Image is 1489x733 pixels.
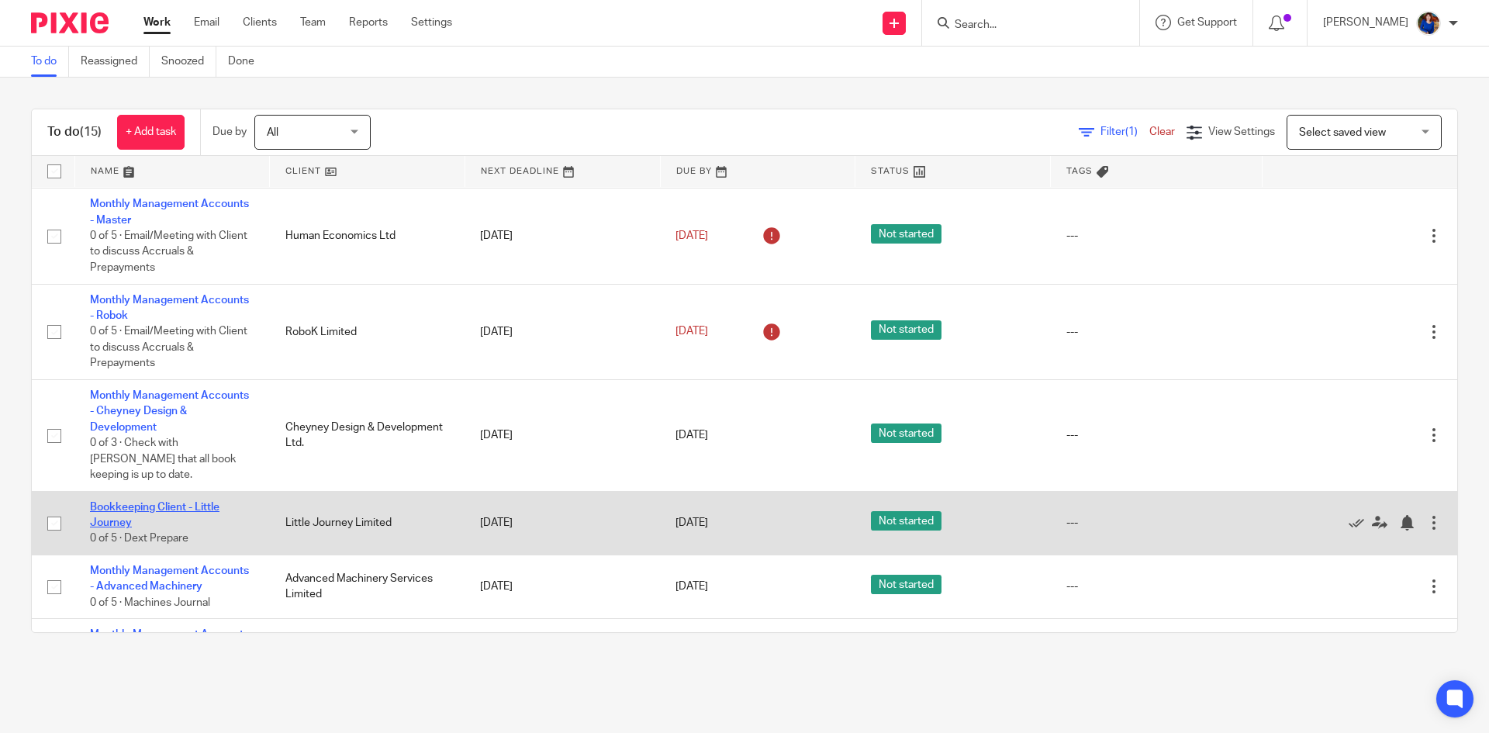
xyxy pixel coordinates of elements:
[90,295,249,321] a: Monthly Management Accounts - Robok
[1066,579,1247,594] div: ---
[465,380,660,492] td: [DATE]
[675,430,708,441] span: [DATE]
[1416,11,1441,36] img: Nicole.jpeg
[675,230,708,241] span: [DATE]
[267,127,278,138] span: All
[90,199,249,225] a: Monthly Management Accounts - Master
[1208,126,1275,137] span: View Settings
[675,517,708,528] span: [DATE]
[81,47,150,77] a: Reassigned
[871,575,941,594] span: Not started
[212,124,247,140] p: Due by
[270,619,465,699] td: Farm Veterinary Solutions Ltd
[243,15,277,30] a: Clients
[1100,126,1149,137] span: Filter
[675,327,708,337] span: [DATE]
[47,124,102,140] h1: To do
[31,12,109,33] img: Pixie
[465,491,660,555] td: [DATE]
[465,619,660,699] td: [DATE]
[1349,515,1372,531] a: Mark as done
[90,230,247,273] span: 0 of 5 · Email/Meeting with Client to discuss Accruals & Prepayments
[270,380,465,492] td: Cheyney Design & Development Ltd.
[31,47,69,77] a: To do
[871,320,941,340] span: Not started
[90,502,219,528] a: Bookkeeping Client - Little Journey
[1323,15,1408,30] p: [PERSON_NAME]
[1066,228,1247,244] div: ---
[161,47,216,77] a: Snoozed
[90,437,236,480] span: 0 of 3 · Check with [PERSON_NAME] that all book keeping is up to date.
[194,15,219,30] a: Email
[1066,427,1247,443] div: ---
[270,555,465,618] td: Advanced Machinery Services Limited
[465,188,660,284] td: [DATE]
[90,327,247,369] span: 0 of 5 · Email/Meeting with Client to discuss Accruals & Prepayments
[1177,17,1237,28] span: Get Support
[411,15,452,30] a: Settings
[143,15,171,30] a: Work
[465,284,660,379] td: [DATE]
[1066,167,1093,175] span: Tags
[1149,126,1175,137] a: Clear
[1125,126,1138,137] span: (1)
[90,390,249,433] a: Monthly Management Accounts - Cheyney Design & Development
[1066,324,1247,340] div: ---
[465,555,660,618] td: [DATE]
[90,565,249,592] a: Monthly Management Accounts - Advanced Machinery
[270,188,465,284] td: Human Economics Ltd
[1299,127,1386,138] span: Select saved view
[675,581,708,592] span: [DATE]
[270,284,465,379] td: RoboK Limited
[270,491,465,555] td: Little Journey Limited
[90,534,188,545] span: 0 of 5 · Dext Prepare
[300,15,326,30] a: Team
[1066,515,1247,531] div: ---
[871,424,941,443] span: Not started
[80,126,102,138] span: (15)
[349,15,388,30] a: Reports
[228,47,266,77] a: Done
[90,629,249,655] a: Monthly Management Accounts - Farm Vets
[871,224,941,244] span: Not started
[90,597,210,608] span: 0 of 5 · Machines Journal
[117,115,185,150] a: + Add task
[871,511,941,531] span: Not started
[953,19,1093,33] input: Search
